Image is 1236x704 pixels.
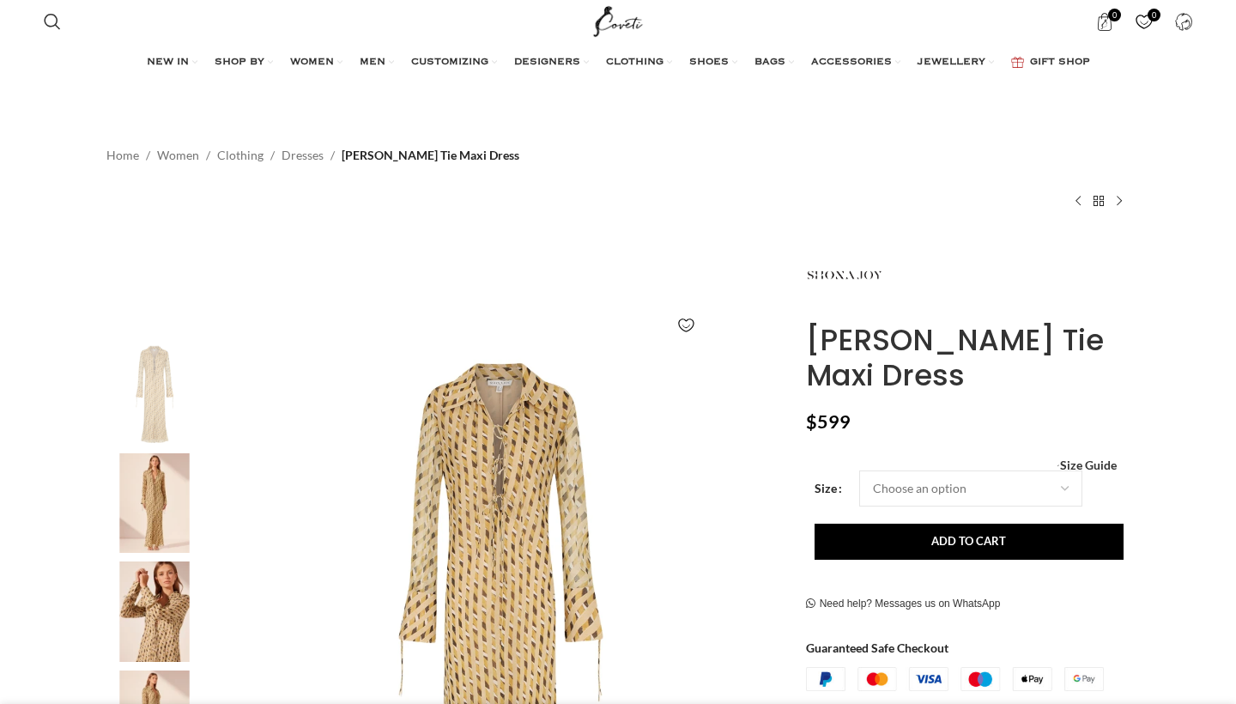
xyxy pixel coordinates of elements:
[590,13,647,27] a: Site logo
[806,323,1130,393] h1: [PERSON_NAME] Tie Maxi Dress
[815,479,842,498] label: Size
[606,56,663,70] span: CLOTHING
[918,46,994,80] a: JEWELLERY
[815,524,1124,560] button: Add to cart
[806,598,1001,611] a: Need help? Messages us on WhatsApp
[1068,191,1088,211] a: Previous product
[35,4,70,39] a: Search
[806,667,1104,691] img: guaranteed-safe-checkout-bordered.j
[689,46,737,80] a: SHOES
[147,56,189,70] span: NEW IN
[806,410,851,433] bdi: 599
[102,453,207,554] img: Shona Joy Dress
[1109,191,1130,211] a: Next product
[1011,46,1090,80] a: GIFT SHOP
[102,344,207,445] img: Axel Shirt Tie Maxi Dress
[106,146,519,165] nav: Breadcrumb
[1126,4,1161,39] div: My Wishlist
[606,46,672,80] a: CLOTHING
[1030,56,1090,70] span: GIFT SHOP
[360,56,385,70] span: MEN
[1108,9,1121,21] span: 0
[102,561,207,662] img: Shona Joy Dress
[754,46,794,80] a: BAGS
[290,56,334,70] span: WOMEN
[342,146,519,165] span: [PERSON_NAME] Tie Maxi Dress
[157,146,199,165] a: Women
[811,46,900,80] a: ACCESSORIES
[1087,4,1122,39] a: 0
[35,46,1201,80] div: Main navigation
[806,410,817,433] span: $
[514,46,589,80] a: DESIGNERS
[147,46,197,80] a: NEW IN
[360,46,394,80] a: MEN
[217,146,264,165] a: Clothing
[282,146,324,165] a: Dresses
[215,46,273,80] a: SHOP BY
[290,46,342,80] a: WOMEN
[806,640,948,655] strong: Guaranteed Safe Checkout
[1126,4,1161,39] a: 0
[1011,57,1024,68] img: GiftBag
[754,56,785,70] span: BAGS
[514,56,580,70] span: DESIGNERS
[1148,9,1160,21] span: 0
[689,56,729,70] span: SHOES
[106,146,139,165] a: Home
[806,237,883,314] img: Shona Joy
[411,56,488,70] span: CUSTOMIZING
[918,56,985,70] span: JEWELLERY
[411,46,497,80] a: CUSTOMIZING
[811,56,892,70] span: ACCESSORIES
[215,56,264,70] span: SHOP BY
